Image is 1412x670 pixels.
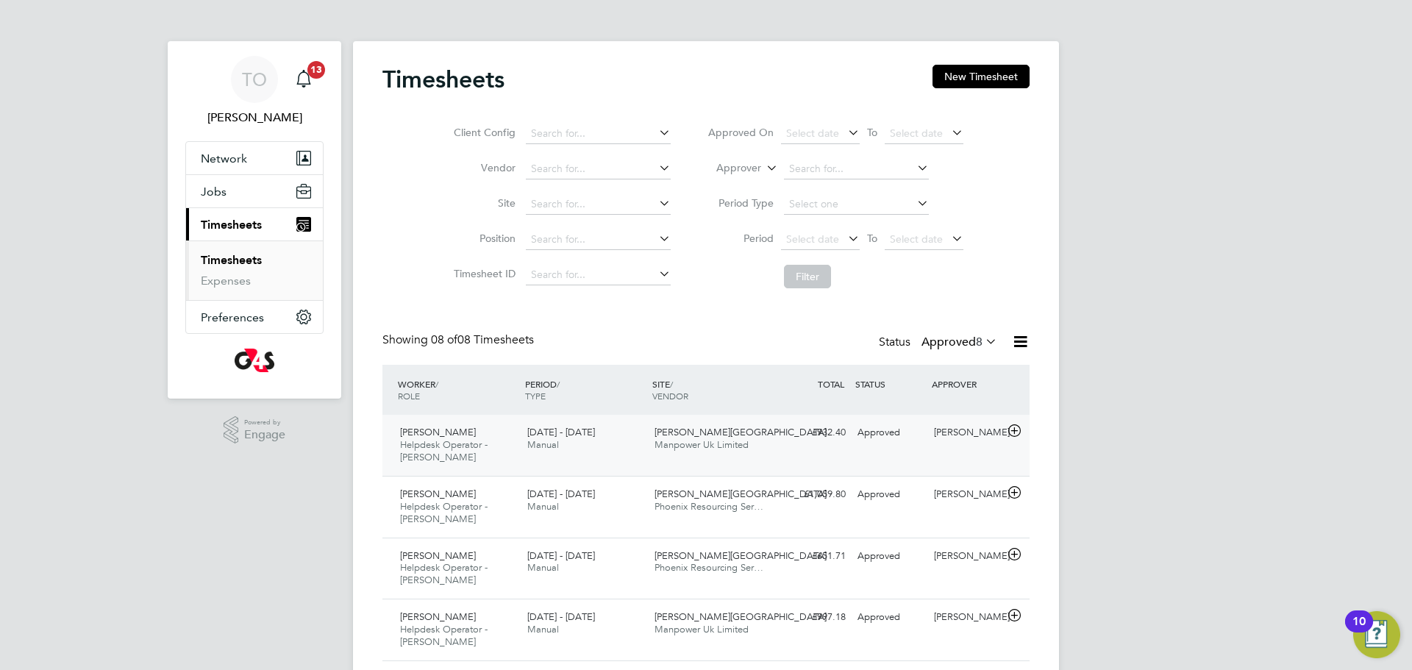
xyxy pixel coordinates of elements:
[185,56,324,126] a: TO[PERSON_NAME]
[649,371,776,409] div: SITE
[400,500,488,525] span: Helpdesk Operator - [PERSON_NAME]
[890,126,943,140] span: Select date
[928,421,1005,445] div: [PERSON_NAME]
[449,161,516,174] label: Vendor
[863,123,882,142] span: To
[670,378,673,390] span: /
[775,544,852,569] div: £651.71
[400,488,476,500] span: [PERSON_NAME]
[244,429,285,441] span: Engage
[526,194,671,215] input: Search for...
[655,488,827,500] span: [PERSON_NAME][GEOGRAPHIC_DATA]
[201,152,247,165] span: Network
[786,232,839,246] span: Select date
[289,56,318,103] a: 13
[655,426,827,438] span: [PERSON_NAME][GEOGRAPHIC_DATA]
[784,194,929,215] input: Select one
[852,544,928,569] div: Approved
[242,70,267,89] span: TO
[928,544,1005,569] div: [PERSON_NAME]
[655,438,749,451] span: Manpower Uk Limited
[879,332,1000,353] div: Status
[186,208,323,240] button: Timesheets
[201,274,251,288] a: Expenses
[449,126,516,139] label: Client Config
[235,349,274,372] img: g4s-logo-retina.png
[933,65,1030,88] button: New Timesheet
[890,232,943,246] span: Select date
[201,185,227,199] span: Jobs
[976,335,983,349] span: 8
[307,61,325,79] span: 13
[863,229,882,248] span: To
[449,232,516,245] label: Position
[201,310,264,324] span: Preferences
[1352,621,1366,641] div: 10
[1353,611,1400,658] button: Open Resource Center, 10 new notifications
[186,301,323,333] button: Preferences
[655,561,763,574] span: Phoenix Resourcing Ser…
[527,488,595,500] span: [DATE] - [DATE]
[775,421,852,445] div: £932.40
[224,416,286,444] a: Powered byEngage
[928,482,1005,507] div: [PERSON_NAME]
[431,332,457,347] span: 08 of
[521,371,649,409] div: PERIOD
[431,332,534,347] span: 08 Timesheets
[398,390,420,402] span: ROLE
[400,623,488,648] span: Helpdesk Operator - [PERSON_NAME]
[400,438,488,463] span: Helpdesk Operator - [PERSON_NAME]
[655,610,827,623] span: [PERSON_NAME][GEOGRAPHIC_DATA]
[186,142,323,174] button: Network
[526,229,671,250] input: Search for...
[527,500,559,513] span: Manual
[527,438,559,451] span: Manual
[852,482,928,507] div: Approved
[526,124,671,144] input: Search for...
[435,378,438,390] span: /
[449,196,516,210] label: Site
[784,159,929,179] input: Search for...
[786,126,839,140] span: Select date
[201,218,262,232] span: Timesheets
[852,421,928,445] div: Approved
[201,253,262,267] a: Timesheets
[707,196,774,210] label: Period Type
[818,378,844,390] span: TOTAL
[928,371,1005,397] div: APPROVER
[527,623,559,635] span: Manual
[695,161,761,176] label: Approver
[852,605,928,630] div: Approved
[527,561,559,574] span: Manual
[527,426,595,438] span: [DATE] - [DATE]
[775,605,852,630] div: £997.18
[655,623,749,635] span: Manpower Uk Limited
[852,371,928,397] div: STATUS
[244,416,285,429] span: Powered by
[928,605,1005,630] div: [PERSON_NAME]
[784,265,831,288] button: Filter
[400,561,488,586] span: Helpdesk Operator - [PERSON_NAME]
[400,610,476,623] span: [PERSON_NAME]
[168,41,341,399] nav: Main navigation
[185,109,324,126] span: Tracy Omalley
[526,265,671,285] input: Search for...
[652,390,688,402] span: VENDOR
[527,610,595,623] span: [DATE] - [DATE]
[382,65,504,94] h2: Timesheets
[557,378,560,390] span: /
[775,482,852,507] div: £1,059.80
[185,349,324,372] a: Go to home page
[655,549,827,562] span: [PERSON_NAME][GEOGRAPHIC_DATA]
[186,240,323,300] div: Timesheets
[449,267,516,280] label: Timesheet ID
[526,159,671,179] input: Search for...
[707,232,774,245] label: Period
[655,500,763,513] span: Phoenix Resourcing Ser…
[525,390,546,402] span: TYPE
[382,332,537,348] div: Showing
[921,335,997,349] label: Approved
[707,126,774,139] label: Approved On
[394,371,521,409] div: WORKER
[186,175,323,207] button: Jobs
